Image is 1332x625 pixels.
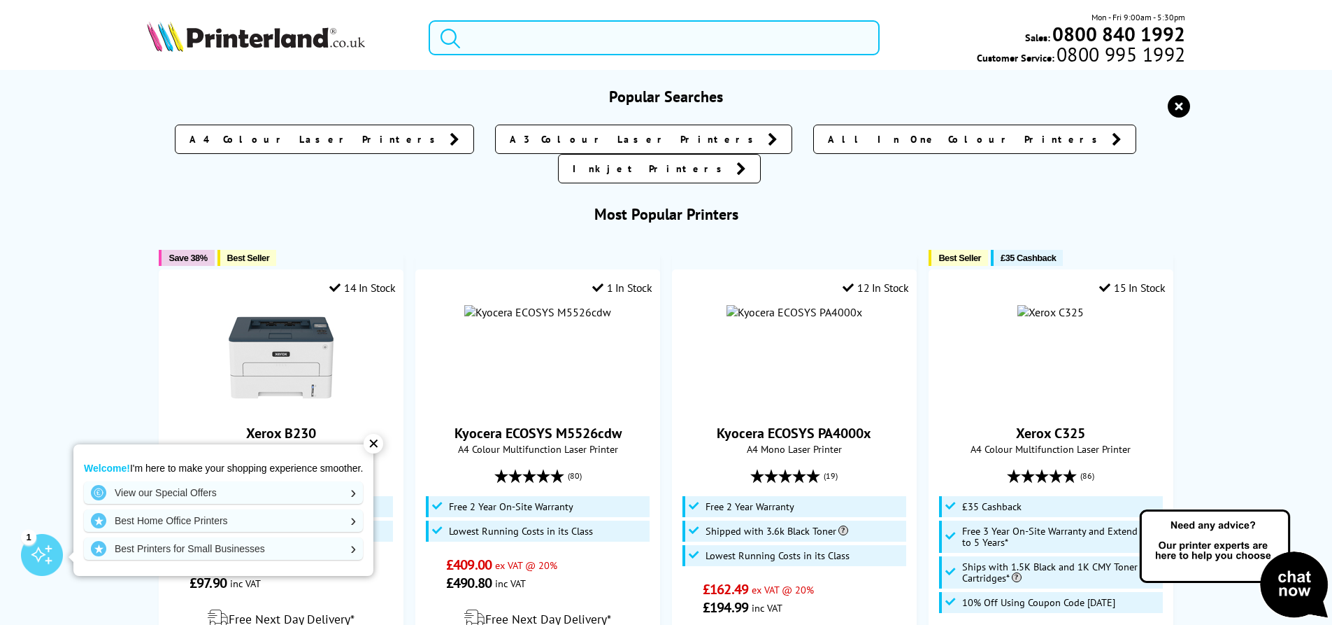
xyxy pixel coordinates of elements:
span: ex VAT @ 20% [752,583,814,596]
span: Lowest Running Costs in its Class [706,550,850,561]
a: Kyocera ECOSYS M5526cdw [454,424,622,442]
a: Xerox B230 [229,399,334,413]
span: £35 Cashback [962,501,1022,512]
a: Inkjet Printers [558,154,761,183]
h3: Most Popular Printers [147,204,1186,224]
button: £35 Cashback [991,250,1063,266]
strong: Welcome! [84,463,130,474]
span: inc VAT [495,577,526,590]
span: 0800 995 1992 [1054,48,1185,61]
a: Kyocera ECOSYS PA4000x [717,424,871,442]
a: Printerland Logo [147,21,412,55]
b: 0800 840 1992 [1052,21,1185,47]
a: 0800 840 1992 [1050,27,1185,41]
button: Save 38% [159,250,214,266]
span: 10% Off Using Coupon Code [DATE] [962,597,1115,608]
span: ex VAT @ 20% [495,559,557,572]
img: Xerox C325 [1017,305,1084,319]
button: Best Seller [217,250,277,266]
span: Inkjet Printers [573,162,729,176]
span: Sales: [1025,31,1050,44]
div: ✕ [364,434,383,454]
p: I'm here to make your shopping experience smoother. [84,462,363,475]
span: A4 Mono Laser Printer [680,442,908,456]
span: Best Seller [938,253,981,263]
button: Best Seller [929,250,988,266]
div: 15 In Stock [1099,281,1165,295]
img: Kyocera ECOSYS M5526cdw [464,305,611,319]
span: A3 Colour Laser Printers [510,132,761,146]
span: All In One Colour Printers [828,132,1105,146]
a: Best Home Office Printers [84,510,363,532]
span: Mon - Fri 9:00am - 5:30pm [1091,10,1185,24]
span: (86) [1080,463,1094,489]
div: 14 In Stock [329,281,395,295]
div: 1 [21,529,36,545]
span: Best Seller [227,253,270,263]
span: Free 3 Year On-Site Warranty and Extend up to 5 Years* [962,526,1160,548]
span: Customer Service: [977,48,1185,64]
span: £97.90 [189,574,227,592]
img: Kyocera ECOSYS PA4000x [726,305,862,319]
span: A4 Colour Multifunction Laser Printer [936,442,1165,456]
img: Xerox B230 [229,305,334,410]
a: Xerox B230 [246,424,316,442]
a: View our Special Offers [84,482,363,504]
div: 1 In Stock [592,281,652,295]
a: Best Printers for Small Businesses [84,538,363,560]
input: Search product or brand [429,20,880,55]
a: Xerox C325 [1016,424,1085,442]
span: Free 2 Year Warranty [706,501,794,512]
span: £35 Cashback [1001,253,1056,263]
span: £194.99 [703,598,748,617]
span: (19) [824,463,838,489]
span: inc VAT [752,601,782,615]
span: Lowest Running Costs in its Class [449,526,593,537]
span: inc VAT [230,577,261,590]
span: A4 Colour Laser Printers [189,132,443,146]
a: A4 Colour Laser Printers [175,125,474,154]
span: (80) [568,463,582,489]
span: Free 2 Year On-Site Warranty [449,501,573,512]
img: Printerland Logo [147,21,365,52]
span: Shipped with 3.6k Black Toner [706,526,848,537]
img: Open Live Chat window [1136,507,1332,622]
span: £409.00 [446,556,492,574]
span: £162.49 [703,580,748,598]
span: £490.80 [446,574,492,592]
span: A4 Colour Multifunction Laser Printer [423,442,652,456]
div: 12 In Stock [843,281,908,295]
h3: Popular Searches [147,87,1186,106]
a: A3 Colour Laser Printers [495,125,792,154]
span: Save 38% [169,253,207,263]
span: Ships with 1.5K Black and 1K CMY Toner Cartridges* [962,561,1160,584]
a: All In One Colour Printers [813,125,1136,154]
